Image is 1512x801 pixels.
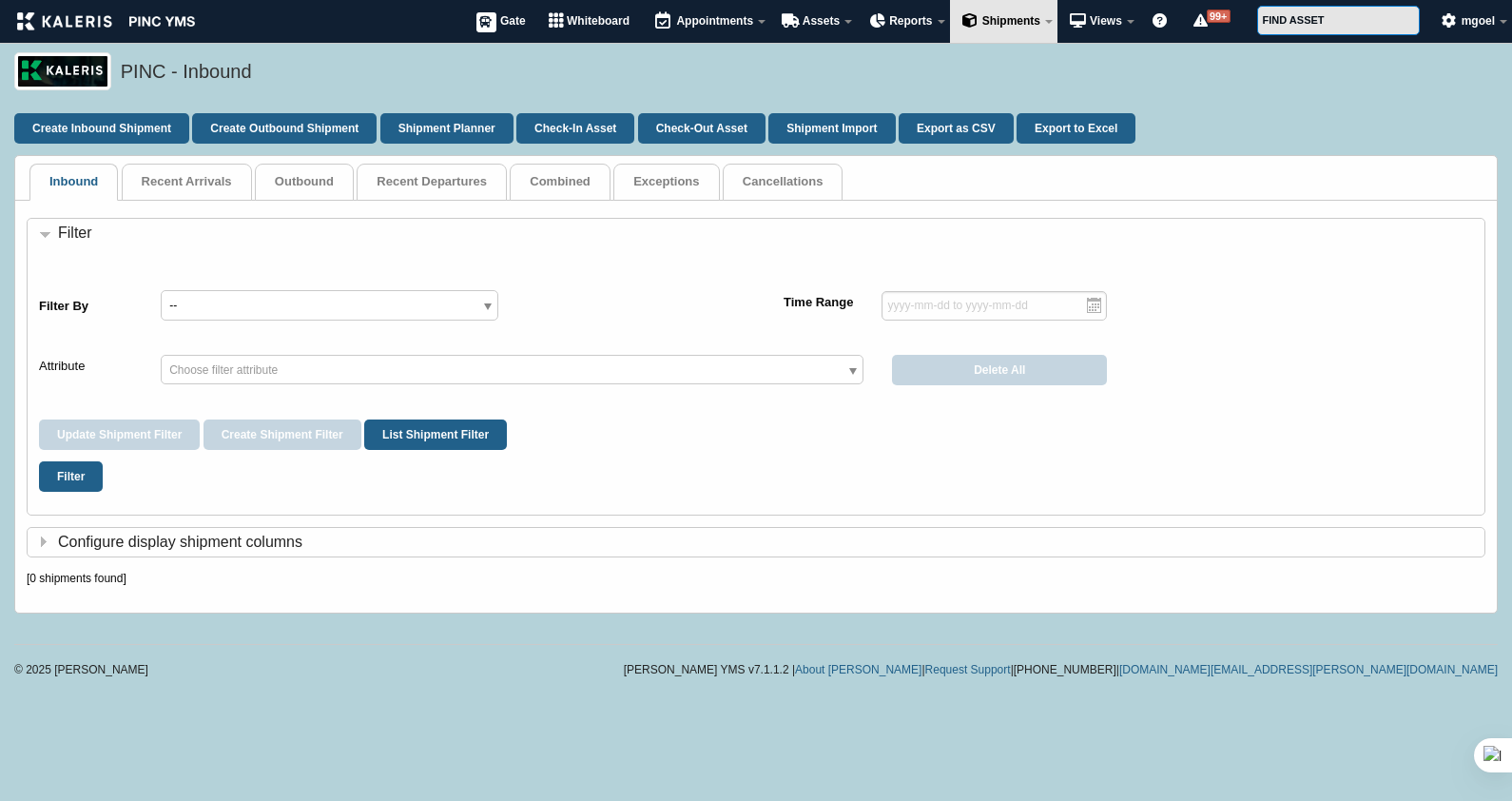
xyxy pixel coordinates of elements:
div: [PERSON_NAME] YMS v7.1.1.2 | | | | [624,664,1498,675]
a: About [PERSON_NAME] [795,663,921,676]
a: Combined [530,174,591,188]
a: Recent Departures [377,174,487,188]
label: Time Range [527,291,854,313]
h6: Configure display shipment columns [39,532,1484,553]
a: Shipment Import [768,113,895,144]
a: Outbound [275,174,334,188]
span: Views [1090,14,1122,28]
span: Assets [803,14,840,28]
a: Create Outbound Shipment [192,113,377,144]
a: Export to Excel [1017,113,1135,144]
h6: Filter [39,223,1484,244]
input: Filter [39,461,103,492]
span: Choose filter attribute [169,363,278,377]
a: Request Support [925,663,1011,676]
h5: PINC - Inbound [121,58,1488,90]
span: mgoel [1462,14,1495,28]
span: Appointments [676,14,753,28]
a: Update Shipment Filter [39,420,200,450]
a: Shipment Planner [380,113,514,144]
span: [PHONE_NUMBER] [1014,663,1116,676]
a: Export as CSV [899,113,1014,144]
a: Check-Out Asset [638,113,766,144]
label: Filter By [39,295,88,317]
label: Attribute [39,355,132,377]
span: 99+ [1207,10,1231,23]
span: Gate [500,14,526,28]
span: Shipments [982,14,1040,28]
a: Create Shipment Filter [204,420,361,450]
a: Delete All [892,355,1107,385]
a: Cancellations [743,174,824,188]
a: Check-In Asset [516,113,634,144]
a: Exceptions [633,174,699,188]
a: Create Inbound Shipment [14,113,189,144]
a: Inbound [49,174,98,188]
span: -- [162,291,497,322]
span: Reports [889,14,932,28]
a: Recent Arrivals [142,174,232,188]
span: Whiteboard [567,14,630,28]
input: FIND ASSET [1257,6,1420,35]
input: yyyy-mm-dd to yyyy-mm-dd [882,291,1107,321]
img: kaleris_pinc-9d9452ea2abe8761a8e09321c3823821456f7e8afc7303df8a03059e807e3f55.png [17,12,195,30]
img: logo_pnc-prd.png [14,52,111,90]
span: -- [161,290,498,321]
a: List Shipment Filter [364,420,507,450]
a: [DOMAIN_NAME][EMAIL_ADDRESS][PERSON_NAME][DOMAIN_NAME] [1119,663,1498,676]
div: © 2025 [PERSON_NAME] [14,664,385,675]
label: [0 shipments found] [27,569,1485,590]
